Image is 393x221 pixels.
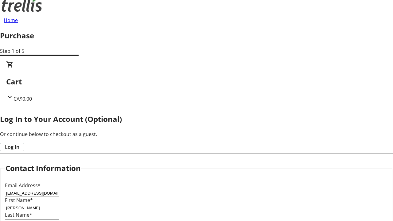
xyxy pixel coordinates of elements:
[5,211,32,218] label: Last Name*
[5,182,41,189] label: Email Address*
[5,143,19,151] span: Log In
[6,61,387,103] div: CartCA$0.00
[14,95,32,102] span: CA$0.00
[5,197,33,204] label: First Name*
[6,163,81,174] h2: Contact Information
[6,76,387,87] h2: Cart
